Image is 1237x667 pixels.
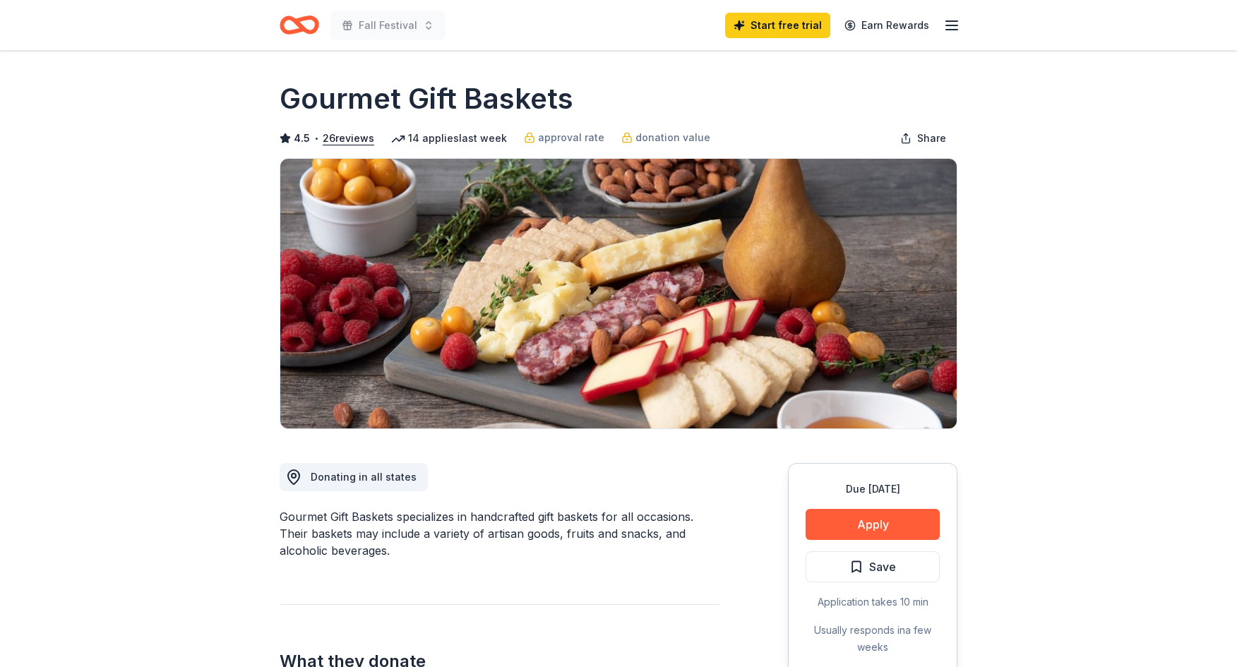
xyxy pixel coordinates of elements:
button: Fall Festival [330,11,446,40]
div: Gourmet Gift Baskets specializes in handcrafted gift baskets for all occasions. Their baskets may... [280,508,720,559]
button: Share [889,124,957,152]
div: 14 applies last week [391,130,507,147]
h1: Gourmet Gift Baskets [280,79,573,119]
img: Image for Gourmet Gift Baskets [280,159,957,428]
div: Application takes 10 min [806,594,940,611]
div: Usually responds in a few weeks [806,622,940,656]
span: Share [917,130,946,147]
span: 4.5 [294,130,310,147]
span: Fall Festival [359,17,417,34]
a: Home [280,8,319,42]
button: 26reviews [323,130,374,147]
a: donation value [621,129,710,146]
span: Save [869,558,896,576]
a: Start free trial [725,13,830,38]
span: approval rate [538,129,604,146]
span: Donating in all states [311,471,417,483]
button: Save [806,551,940,582]
span: donation value [635,129,710,146]
a: Earn Rewards [836,13,938,38]
span: • [314,133,319,144]
button: Apply [806,509,940,540]
a: approval rate [524,129,604,146]
div: Due [DATE] [806,481,940,498]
